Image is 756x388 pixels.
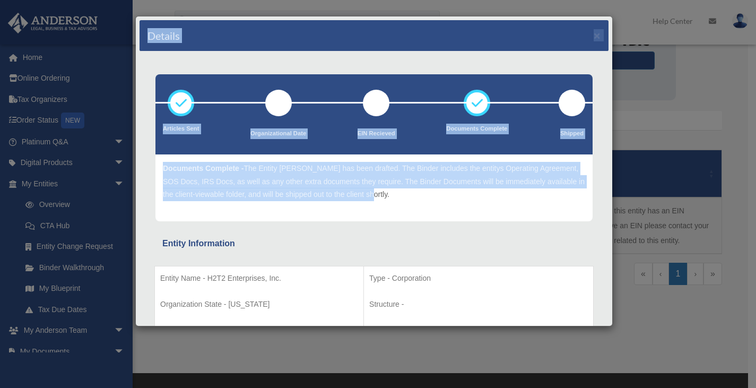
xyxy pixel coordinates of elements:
p: Organizational Date [250,128,306,139]
p: The Entity [PERSON_NAME] has been drafted. The Binder includes the entitys Operating Agreement, S... [163,162,585,201]
p: Entity Name - H2T2 Enterprises, Inc. [160,272,358,285]
p: Type - Corporation [369,272,588,285]
p: Organizational Date - [369,324,588,337]
span: Documents Complete - [163,164,244,173]
p: EIN Recieved [358,128,395,139]
p: Articles Sent [163,124,199,134]
p: Organization State - [US_STATE] [160,298,358,311]
button: × [594,30,601,41]
h4: Details [147,28,180,43]
p: Shipped [559,128,585,139]
p: Documents Complete [446,124,507,134]
p: Structure - [369,298,588,311]
div: Entity Information [162,236,586,251]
